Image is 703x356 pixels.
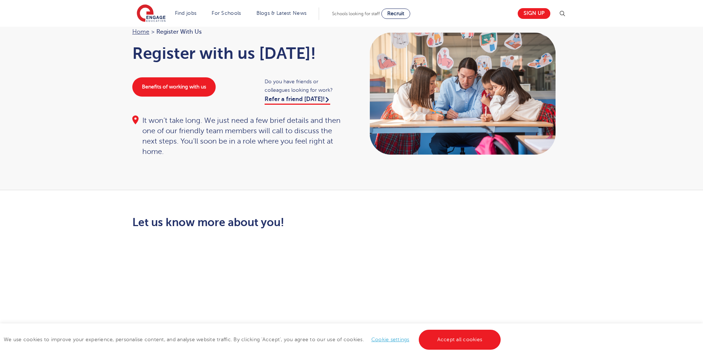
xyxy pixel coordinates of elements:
[265,96,330,105] a: Refer a friend [DATE]!
[212,10,241,16] a: For Schools
[265,77,344,94] span: Do you have friends or colleagues looking for work?
[332,11,380,16] span: Schools looking for staff
[137,4,166,23] img: Engage Education
[518,8,550,19] a: Sign up
[156,27,202,37] span: Register with us
[387,11,404,16] span: Recruit
[132,115,344,157] div: It won’t take long. We just need a few brief details and then one of our friendly team members wi...
[381,9,410,19] a: Recruit
[132,44,344,63] h1: Register with us [DATE]!
[132,77,216,97] a: Benefits of working with us
[4,337,503,342] span: We use cookies to improve your experience, personalise content, and analyse website traffic. By c...
[132,27,344,37] nav: breadcrumb
[132,216,421,229] h2: Let us know more about you!
[419,330,501,350] a: Accept all cookies
[175,10,197,16] a: Find jobs
[132,28,149,35] a: Home
[151,28,155,35] span: >
[371,337,409,342] a: Cookie settings
[256,10,307,16] a: Blogs & Latest News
